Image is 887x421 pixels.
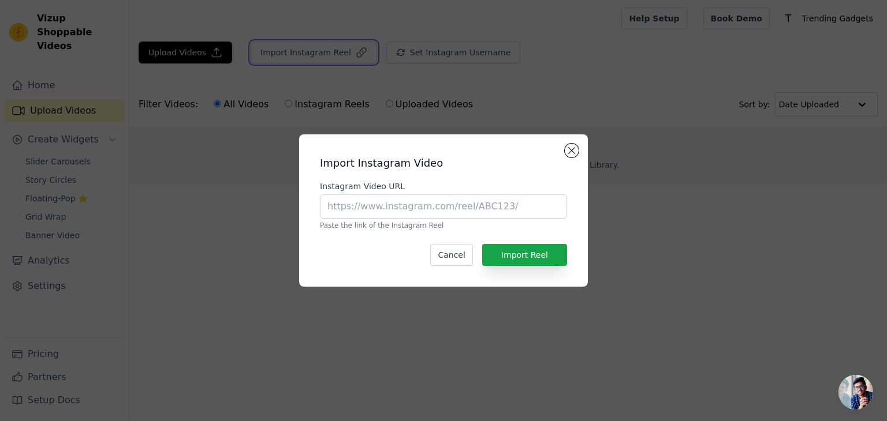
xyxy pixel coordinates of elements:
[430,244,472,266] button: Cancel
[838,375,873,409] a: Open chat
[482,244,567,266] button: Import Reel
[565,144,579,157] button: Close modal
[320,194,567,219] input: https://www.instagram.com/reel/ABC123/
[320,155,567,171] h2: Import Instagram Video
[320,181,567,192] label: Instagram Video URL
[320,221,567,230] p: Paste the link of the Instagram Reel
